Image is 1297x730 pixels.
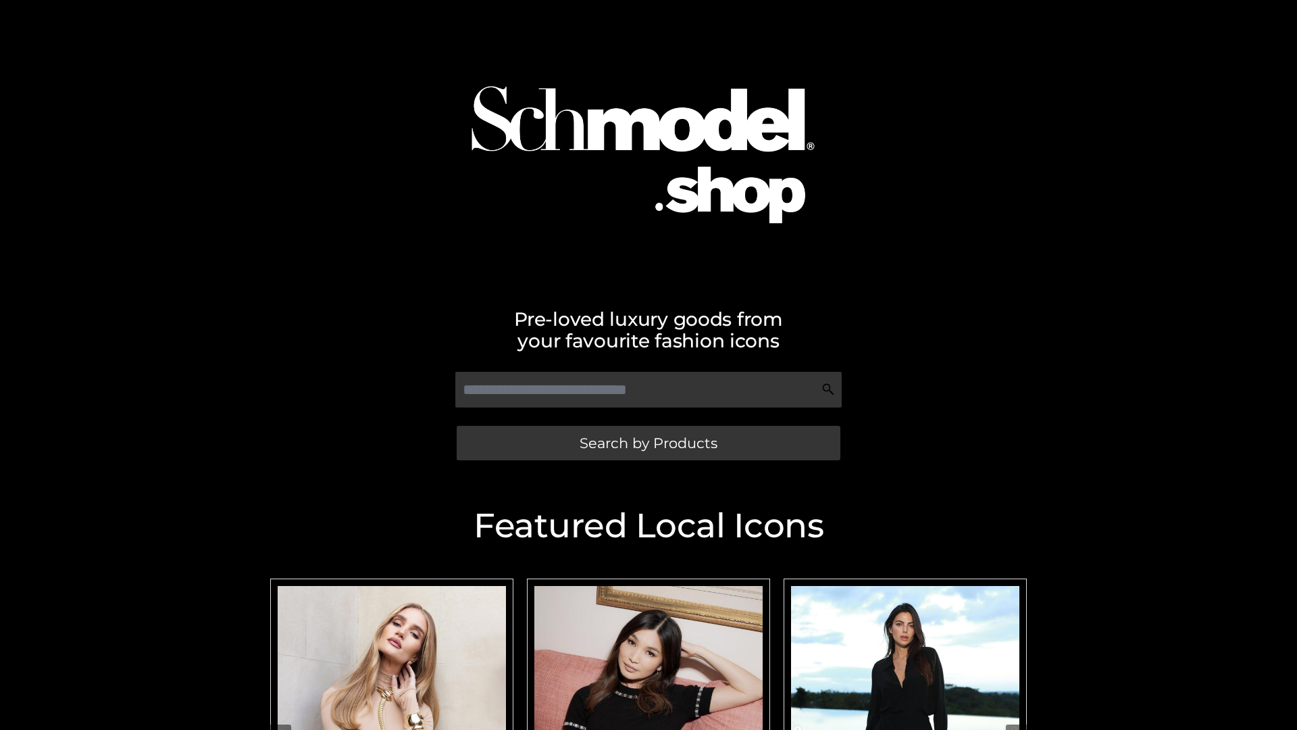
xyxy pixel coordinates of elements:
h2: Featured Local Icons​ [263,509,1034,543]
a: Search by Products [457,426,840,460]
img: Search Icon [821,383,835,396]
h2: Pre-loved luxury goods from your favourite fashion icons [263,308,1034,351]
span: Search by Products [580,436,717,450]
